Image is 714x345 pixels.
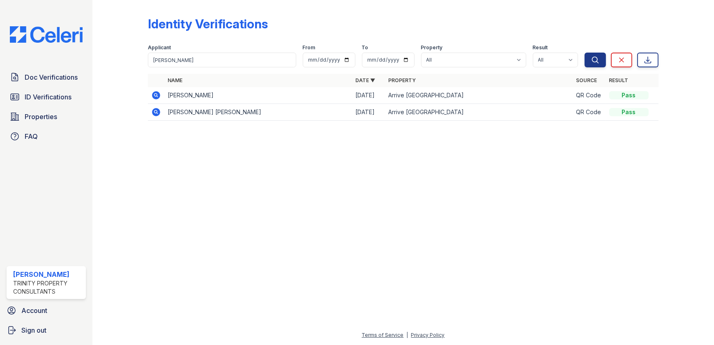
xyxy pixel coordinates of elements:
div: Pass [609,108,649,116]
a: FAQ [7,128,86,145]
input: Search by name or phone number [148,53,296,67]
td: [DATE] [352,104,385,121]
div: Pass [609,91,649,99]
span: FAQ [25,131,38,141]
div: Identity Verifications [148,16,268,31]
span: Account [21,306,47,315]
label: Applicant [148,44,171,51]
div: Trinity Property Consultants [13,279,83,296]
td: QR Code [573,87,606,104]
a: ID Verifications [7,89,86,105]
a: Date ▼ [355,77,375,83]
div: | [406,332,408,338]
label: Property [421,44,443,51]
td: QR Code [573,104,606,121]
img: CE_Logo_Blue-a8612792a0a2168367f1c8372b55b34899dd931a85d93a1a3d3e32e68fde9ad4.png [3,26,89,43]
a: Privacy Policy [411,332,445,338]
div: [PERSON_NAME] [13,269,83,279]
span: Properties [25,112,57,122]
a: Doc Verifications [7,69,86,85]
a: Terms of Service [362,332,403,338]
td: [PERSON_NAME] [PERSON_NAME] [164,104,352,121]
a: Properties [7,108,86,125]
td: Arrive [GEOGRAPHIC_DATA] [385,104,573,121]
span: ID Verifications [25,92,71,102]
label: From [303,44,316,51]
span: Sign out [21,325,46,335]
a: Account [3,302,89,319]
td: [PERSON_NAME] [164,87,352,104]
td: [DATE] [352,87,385,104]
td: Arrive [GEOGRAPHIC_DATA] [385,87,573,104]
a: Result [609,77,629,83]
label: Result [533,44,548,51]
label: To [362,44,369,51]
a: Name [168,77,182,83]
span: Doc Verifications [25,72,78,82]
a: Sign out [3,322,89,338]
a: Source [576,77,597,83]
a: Property [388,77,416,83]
